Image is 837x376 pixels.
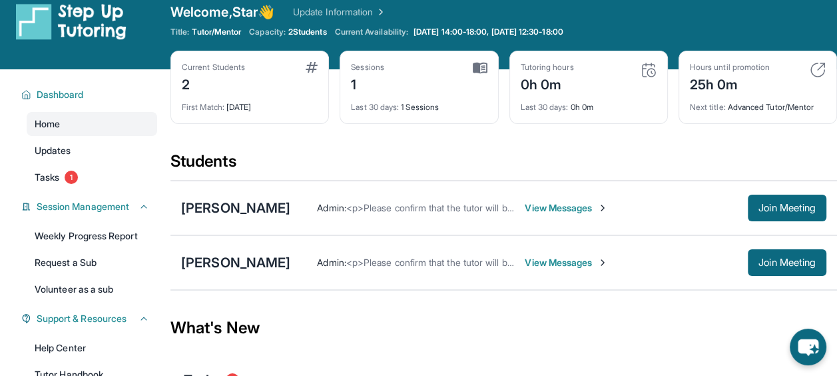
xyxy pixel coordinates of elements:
[27,165,157,189] a: Tasks1
[748,249,826,276] button: Join Meeting
[351,94,487,113] div: 1 Sessions
[317,202,346,213] span: Admin :
[641,62,657,78] img: card
[27,139,157,163] a: Updates
[27,277,157,301] a: Volunteer as a sub
[31,88,149,101] button: Dashboard
[306,62,318,73] img: card
[521,73,574,94] div: 0h 0m
[170,3,274,21] span: Welcome, Star 👋
[37,88,84,101] span: Dashboard
[748,195,826,221] button: Join Meeting
[521,102,569,112] span: Last 30 days :
[37,200,129,213] span: Session Management
[690,102,726,112] span: Next title :
[414,27,563,37] span: [DATE] 14:00-18:00, [DATE] 12:30-18:00
[65,171,78,184] span: 1
[181,253,290,272] div: [PERSON_NAME]
[690,62,770,73] div: Hours until promotion
[182,102,224,112] span: First Match :
[35,144,71,157] span: Updates
[690,73,770,94] div: 25h 0m
[335,27,408,37] span: Current Availability:
[16,3,127,40] img: logo
[525,201,608,215] span: View Messages
[790,329,826,365] button: chat-button
[31,200,149,213] button: Session Management
[35,117,60,131] span: Home
[351,62,384,73] div: Sessions
[373,5,386,19] img: Chevron Right
[351,73,384,94] div: 1
[690,94,826,113] div: Advanced Tutor/Mentor
[35,171,59,184] span: Tasks
[521,94,657,113] div: 0h 0m
[293,5,386,19] a: Update Information
[182,73,245,94] div: 2
[181,199,290,217] div: [PERSON_NAME]
[810,62,826,78] img: card
[317,257,346,268] span: Admin :
[288,27,327,37] span: 2 Students
[27,336,157,360] a: Help Center
[411,27,566,37] a: [DATE] 14:00-18:00, [DATE] 12:30-18:00
[521,62,574,73] div: Tutoring hours
[192,27,241,37] span: Tutor/Mentor
[27,251,157,275] a: Request a Sub
[597,203,608,213] img: Chevron-Right
[758,204,816,212] span: Join Meeting
[37,312,127,325] span: Support & Resources
[758,259,816,267] span: Join Meeting
[27,112,157,136] a: Home
[346,202,827,213] span: <p>Please confirm that the tutor will be able to attend your first assigned meeting time before j...
[31,312,149,325] button: Support & Resources
[351,102,399,112] span: Last 30 days :
[249,27,286,37] span: Capacity:
[597,257,608,268] img: Chevron-Right
[170,299,837,357] div: What's New
[182,62,245,73] div: Current Students
[182,94,318,113] div: [DATE]
[525,256,608,269] span: View Messages
[27,224,157,248] a: Weekly Progress Report
[473,62,487,74] img: card
[170,151,837,180] div: Students
[346,257,827,268] span: <p>Please confirm that the tutor will be able to attend your first assigned meeting time before j...
[170,27,189,37] span: Title:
